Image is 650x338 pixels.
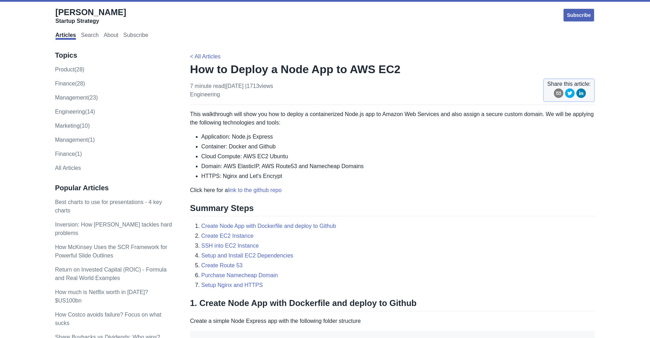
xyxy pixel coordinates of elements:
a: Articles [56,32,76,40]
a: Purchase Namecheap Domain [201,272,278,278]
p: Create a simple Node Express app with the following folder structure [190,317,595,325]
a: How McKinsey Uses the SCR Framework for Powerful Slide Outlines [55,244,167,259]
a: Search [81,32,99,40]
a: Create Route 53 [201,262,243,268]
p: This walkthrough will show you how to deploy a containerized Node.js app to Amazon Web Services a... [190,110,595,127]
a: Management(1) [55,137,95,143]
a: engineering [190,91,220,97]
li: Container: Docker and Github [201,142,595,151]
a: finance(28) [55,81,85,87]
a: Return on Invested Capital (ROIC) - Formula and Real World Examples [55,267,167,281]
a: All Articles [55,165,81,171]
a: Inversion: How [PERSON_NAME] tackles hard problems [55,222,172,236]
p: 7 minute read | [DATE] [190,82,273,99]
a: engineering(14) [55,109,95,115]
a: Finance(1) [55,151,82,157]
a: management(23) [55,95,98,101]
p: Click here for a [190,186,595,194]
button: linkedin [576,88,586,101]
a: Best charts to use for presentations - 4 key charts [55,199,162,213]
a: How much is Netflix worth in [DATE]? $US100bn [55,289,148,304]
h3: Topics [55,51,175,60]
h2: 1. Create Node App with Dockerfile and deploy to Github [190,298,595,311]
a: < All Articles [190,53,221,59]
a: About [104,32,118,40]
button: email [554,88,564,101]
button: twitter [565,88,575,101]
a: marketing(10) [55,123,90,129]
a: [PERSON_NAME]Startup Strategy [56,7,126,25]
li: HTTPS: Nginx and Let's Encrypt [201,172,595,180]
a: SSH into EC2 Instance [201,243,259,249]
a: Subscribe [123,32,148,40]
span: | 1713 views [245,83,273,89]
a: Subscribe [563,8,595,22]
a: product(28) [55,66,85,72]
h2: Summary Steps [190,203,595,216]
a: How Costco avoids failure? Focus on what sucks [55,312,161,326]
li: Domain: AWS ElasticIP, AWS Route53 and Namecheap Domains [201,162,595,171]
a: Setup and Install EC2 Dependencies [201,253,294,259]
span: [PERSON_NAME] [56,7,126,17]
li: Cloud Compute: AWS EC2 Ubuntu [201,152,595,161]
a: link to the github repo [228,187,282,193]
a: Setup Nginx and HTTPS [201,282,263,288]
span: Share this article: [547,80,591,88]
a: Create Node App with Dockerfile and deploy to Github [201,223,336,229]
a: Create EC2 Instance [201,233,254,239]
h1: How to Deploy a Node App to AWS EC2 [190,62,595,76]
h3: Popular Articles [55,184,175,192]
div: Startup Strategy [56,18,126,25]
li: Application: Node.js Express [201,133,595,141]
